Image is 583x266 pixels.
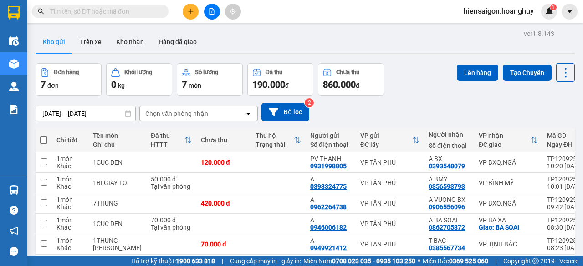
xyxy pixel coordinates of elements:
[360,159,419,166] div: VP TÂN PHÚ
[146,128,196,152] th: Toggle SortBy
[209,8,215,15] span: file-add
[151,216,192,224] div: 70.000 đ
[230,256,301,266] span: Cung cấp máy in - giấy in:
[10,206,18,215] span: question-circle
[109,31,151,53] button: Kho nhận
[524,29,554,39] div: ver 1.8.143
[93,237,142,251] div: 1THUNG GIAY THUOC
[151,183,192,190] div: Tại văn phòng
[429,224,465,231] div: 0862705872
[189,82,201,89] span: món
[9,82,19,91] img: warehouse-icon
[356,128,424,152] th: Toggle SortBy
[93,141,142,148] div: Ghi chú
[429,142,470,149] div: Số điện thoại
[503,65,552,81] button: Tạo Chuyến
[151,132,184,139] div: Đã thu
[256,132,294,139] div: Thu hộ
[356,82,359,89] span: đ
[418,259,420,263] span: ⚪️
[177,63,243,96] button: Số lượng7món
[251,128,306,152] th: Toggle SortBy
[429,237,470,244] div: T BAC
[457,65,498,81] button: Lên hàng
[479,159,538,166] div: VP BXQ.NGÃI
[449,257,488,265] strong: 0369 525 060
[550,4,557,10] sup: 1
[151,224,192,231] div: Tại văn phòng
[201,241,246,248] div: 70.000 đ
[56,183,84,190] div: Khác
[479,224,538,231] div: Giao: BA SOAI
[310,176,351,183] div: A
[360,179,419,186] div: VP TÂN PHÚ
[360,220,419,227] div: VP TÂN PHÚ
[111,79,116,90] span: 0
[56,196,84,203] div: 1 món
[9,36,19,46] img: warehouse-icon
[266,69,282,75] div: Đã thu
[56,203,84,211] div: Khác
[9,59,19,69] img: warehouse-icon
[204,4,220,20] button: file-add
[10,247,18,256] span: message
[256,141,294,148] div: Trạng thái
[188,8,194,15] span: plus
[429,203,465,211] div: 0906556096
[118,82,125,89] span: kg
[176,257,215,265] strong: 1900 633 818
[56,136,84,144] div: Chi tiết
[8,6,20,20] img: logo-vxr
[245,110,252,117] svg: open
[56,216,84,224] div: 1 món
[222,256,223,266] span: |
[145,109,208,118] div: Chọn văn phòng nhận
[41,79,46,90] span: 7
[252,79,285,90] span: 190.000
[261,103,309,121] button: Bộ lọc
[456,5,541,17] span: hiensaigon.hoanghuy
[56,162,84,170] div: Khác
[479,179,538,186] div: VP BÌNH MỸ
[310,244,347,251] div: 0949921412
[429,131,470,138] div: Người nhận
[247,63,313,96] button: Đã thu190.000đ
[38,8,44,15] span: search
[310,155,351,162] div: PV THANH
[93,132,142,139] div: Tên món
[151,176,192,183] div: 50.000 đ
[285,82,289,89] span: đ
[310,132,351,139] div: Người gửi
[562,4,578,20] button: caret-down
[429,176,470,183] div: A BMY
[56,244,84,251] div: Khác
[310,141,351,148] div: Số điện thoại
[310,224,347,231] div: 0946006182
[479,141,531,148] div: ĐC giao
[183,4,199,20] button: plus
[429,155,470,162] div: A BX
[479,132,531,139] div: VP nhận
[479,241,538,248] div: VP TỊNH BẮC
[225,4,241,20] button: aim
[56,176,84,183] div: 1 món
[305,98,314,107] sup: 2
[323,79,356,90] span: 860.000
[182,79,187,90] span: 7
[151,31,204,53] button: Hàng đã giao
[36,63,102,96] button: Đơn hàng7đơn
[310,216,351,224] div: A
[479,200,538,207] div: VP BXQ.NGÃI
[106,63,172,96] button: Khối lượng0kg
[360,132,412,139] div: VP gửi
[151,141,184,148] div: HTTT
[360,141,412,148] div: ĐC lấy
[360,241,419,248] div: VP TÂN PHÚ
[47,82,59,89] span: đơn
[532,258,539,264] span: copyright
[566,7,574,15] span: caret-down
[495,256,496,266] span: |
[230,8,236,15] span: aim
[360,200,419,207] div: VP TÂN PHÚ
[201,136,246,144] div: Chưa thu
